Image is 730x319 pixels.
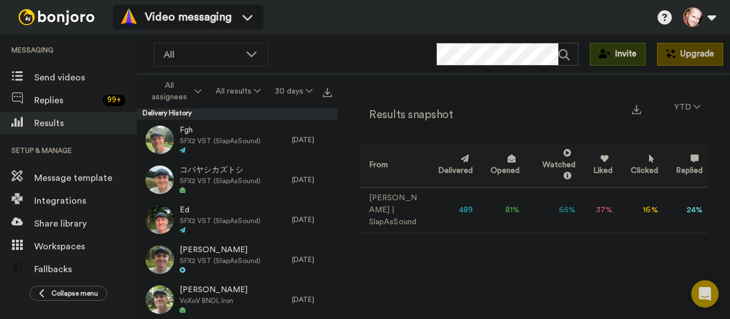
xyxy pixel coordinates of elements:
div: [DATE] [292,295,332,304]
button: Export all results that match these filters now. [319,83,335,100]
a: FghSFX2 VST (SlapAsSound)[DATE] [137,120,338,160]
td: 489 [424,187,477,233]
span: All assignees [146,80,192,103]
span: Share library [34,217,137,231]
span: Collapse menu [51,289,98,298]
a: コバヤシカズトシSFX2 VST (SlapAsSound)[DATE] [137,160,338,200]
div: 99 + [103,95,125,106]
img: export.svg [323,88,332,97]
th: From [360,144,424,187]
img: d700ef07-7ce2-4c98-9efa-b9bbf4a706aa-thumb.jpg [145,126,174,154]
span: [PERSON_NAME] [180,245,261,256]
td: 16 % [617,187,662,233]
span: Send videos [34,71,137,84]
a: [PERSON_NAME]SFX2 VST (SlapAsSound)[DATE] [137,240,338,280]
span: Ed [180,205,261,216]
button: YTD [667,97,707,118]
th: Clicked [617,144,662,187]
span: Replies [34,94,98,107]
span: Fgh [180,125,261,136]
button: Upgrade [657,43,723,66]
span: SFX2 VST (SlapAsSound) [180,176,261,185]
button: Invite [590,43,646,66]
span: VoXoV BNDL Iron [180,296,248,305]
div: [DATE] [292,215,332,224]
span: Results [34,116,137,130]
a: EdSFX2 VST (SlapAsSound)[DATE] [137,200,338,240]
span: SFX2 VST (SlapAsSound) [180,216,261,225]
div: [DATE] [292,135,332,144]
td: 37 % [580,187,617,233]
th: Liked [580,144,617,187]
span: [PERSON_NAME] [180,285,248,296]
img: bdd749cd-6c46-424c-ab63-6a469ec329f6-thumb.jpg [145,165,174,194]
span: Integrations [34,194,137,208]
span: コバヤシカズトシ [180,165,261,176]
span: SFX2 VST (SlapAsSound) [180,136,261,146]
button: 30 days [267,81,319,102]
img: 354d7dd7-f04b-4e3e-86bd-1fdf73709318-thumb.jpg [145,205,174,234]
th: Watched [524,144,580,187]
span: Video messaging [145,9,232,25]
button: Collapse menu [30,286,107,301]
td: 24 % [663,187,707,233]
button: Export a summary of each team member’s results that match this filter now. [628,101,644,117]
div: Delivery History [137,108,338,120]
img: vm-color.svg [120,8,138,26]
button: All results [209,81,268,102]
td: 81 % [477,187,524,233]
th: Opened [477,144,524,187]
span: All [164,48,240,62]
img: 1871abd3-8c2f-42fa-9bc8-df4e76bd236e-thumb.jpg [145,245,174,274]
h2: Results snapshot [360,108,453,121]
span: Fallbacks [34,263,137,276]
div: Open Intercom Messenger [691,280,719,308]
span: Workspaces [34,240,137,253]
td: 65 % [524,187,580,233]
img: bj-logo-header-white.svg [14,9,99,25]
button: All assignees [139,75,209,107]
span: Message template [34,171,137,185]
td: [PERSON_NAME] | SlapAsSound [360,187,424,233]
img: 3c0423a0-c393-4a01-a36c-c23ce2d11a0e-thumb.jpg [145,285,174,314]
img: export.svg [632,105,641,114]
th: Delivered [424,144,477,187]
span: SFX2 VST (SlapAsSound) [180,256,261,265]
th: Replied [663,144,707,187]
div: [DATE] [292,255,332,264]
div: [DATE] [292,175,332,184]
